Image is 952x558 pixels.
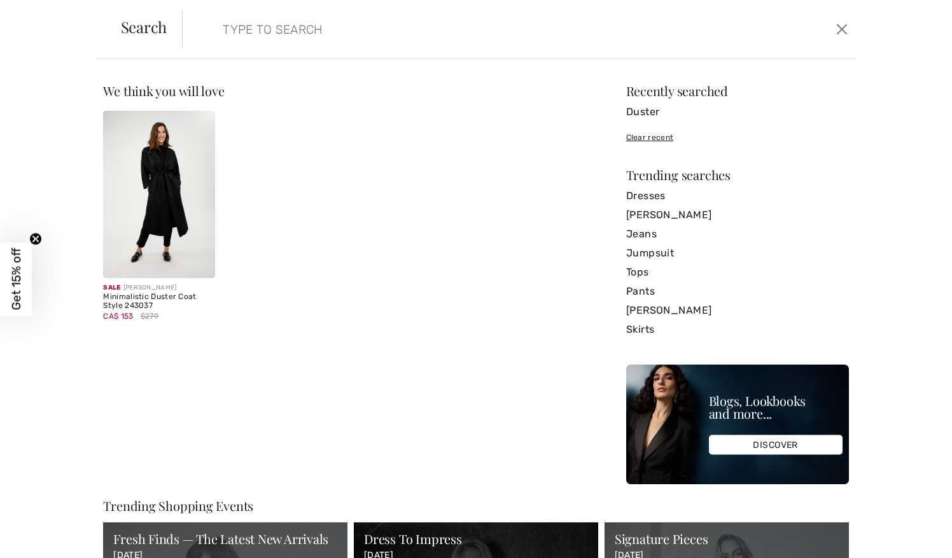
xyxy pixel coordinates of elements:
img: Minimalistic Duster Coat Style 243037. Black [103,111,214,278]
span: Help [29,9,55,20]
img: Blogs, Lookbooks and more... [626,365,849,484]
span: Get 15% off [9,248,24,310]
button: Close teaser [29,232,42,245]
span: CA$ 153 [103,312,133,321]
span: Sale [103,284,120,291]
a: Tops [626,263,849,282]
a: [PERSON_NAME] [626,206,849,225]
div: Clear recent [626,132,849,143]
div: [PERSON_NAME] [103,283,214,293]
a: Duster [626,102,849,122]
a: Jumpsuit [626,244,849,263]
a: Skirts [626,320,849,339]
button: Close [832,19,851,39]
span: We think you will love [103,82,224,99]
a: Jeans [626,225,849,244]
span: $279 [141,310,158,322]
input: TYPE TO SEARCH [213,10,678,48]
div: Fresh Finds — The Latest New Arrivals [113,533,337,545]
span: Search [121,19,167,34]
a: [PERSON_NAME] [626,301,849,320]
div: Minimalistic Duster Coat Style 243037 [103,293,214,310]
div: Recently searched [626,85,849,97]
a: Dresses [626,186,849,206]
div: DISCOVER [709,435,843,455]
div: Trending Shopping Events [103,499,848,512]
a: Pants [626,282,849,301]
div: Trending searches [626,169,849,181]
div: Blogs, Lookbooks and more... [709,394,843,420]
div: Dress To Impress [364,533,588,545]
div: Signature Pieces [615,533,839,545]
